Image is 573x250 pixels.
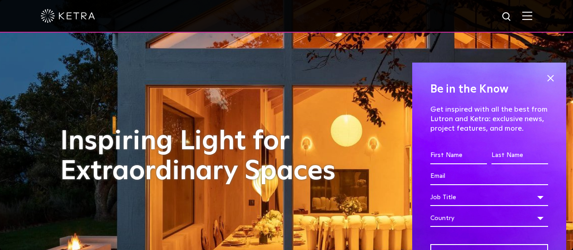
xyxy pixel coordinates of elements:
[60,127,355,186] h1: Inspiring Light for Extraordinary Spaces
[501,11,513,23] img: search icon
[430,147,487,164] input: First Name
[430,189,548,206] div: Job Title
[430,105,548,133] p: Get inspired with all the best from Lutron and Ketra: exclusive news, project features, and more.
[522,11,532,20] img: Hamburger%20Nav.svg
[430,168,548,185] input: Email
[41,9,95,23] img: ketra-logo-2019-white
[430,210,548,227] div: Country
[491,147,548,164] input: Last Name
[430,81,548,98] h4: Be in the Know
